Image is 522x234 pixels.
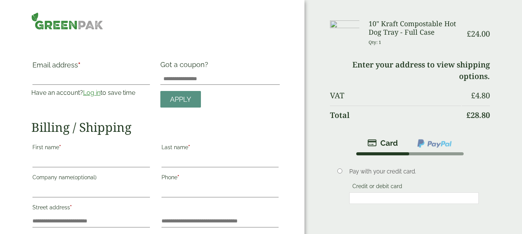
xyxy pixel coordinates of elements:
bdi: 4.80 [471,90,490,101]
p: Pay with your credit card. [349,167,479,176]
label: Street address [32,202,150,215]
label: First name [32,142,150,155]
img: ppcp-gateway.png [417,138,452,148]
span: £ [467,29,471,39]
span: £ [471,90,475,101]
label: Company name [32,172,150,185]
iframe: Secure payment input frame [352,195,476,202]
bdi: 24.00 [467,29,490,39]
a: Log in [83,89,100,96]
td: Enter your address to view shipping options. [330,56,490,86]
img: stripe.png [367,138,398,148]
bdi: 28.80 [466,110,490,120]
label: Last name [162,142,279,155]
img: GreenPak Supplies [31,12,103,30]
th: Total [330,106,461,125]
h3: 10" Kraft Compostable Hot Dog Tray - Full Case [369,20,461,36]
abbr: required [59,144,61,150]
label: Email address [32,62,150,72]
abbr: required [188,144,190,150]
abbr: required [78,61,80,69]
th: VAT [330,86,461,105]
h2: Billing / Shipping [31,120,280,135]
p: Have an account? to save time [31,88,151,98]
span: Apply [170,95,191,104]
span: (optional) [73,174,97,180]
label: Got a coupon? [160,61,211,72]
abbr: required [70,204,72,210]
label: Phone [162,172,279,185]
small: Qty: 1 [369,39,381,45]
a: Apply [160,91,201,108]
label: Credit or debit card [349,183,405,192]
abbr: required [177,174,179,180]
span: £ [466,110,471,120]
